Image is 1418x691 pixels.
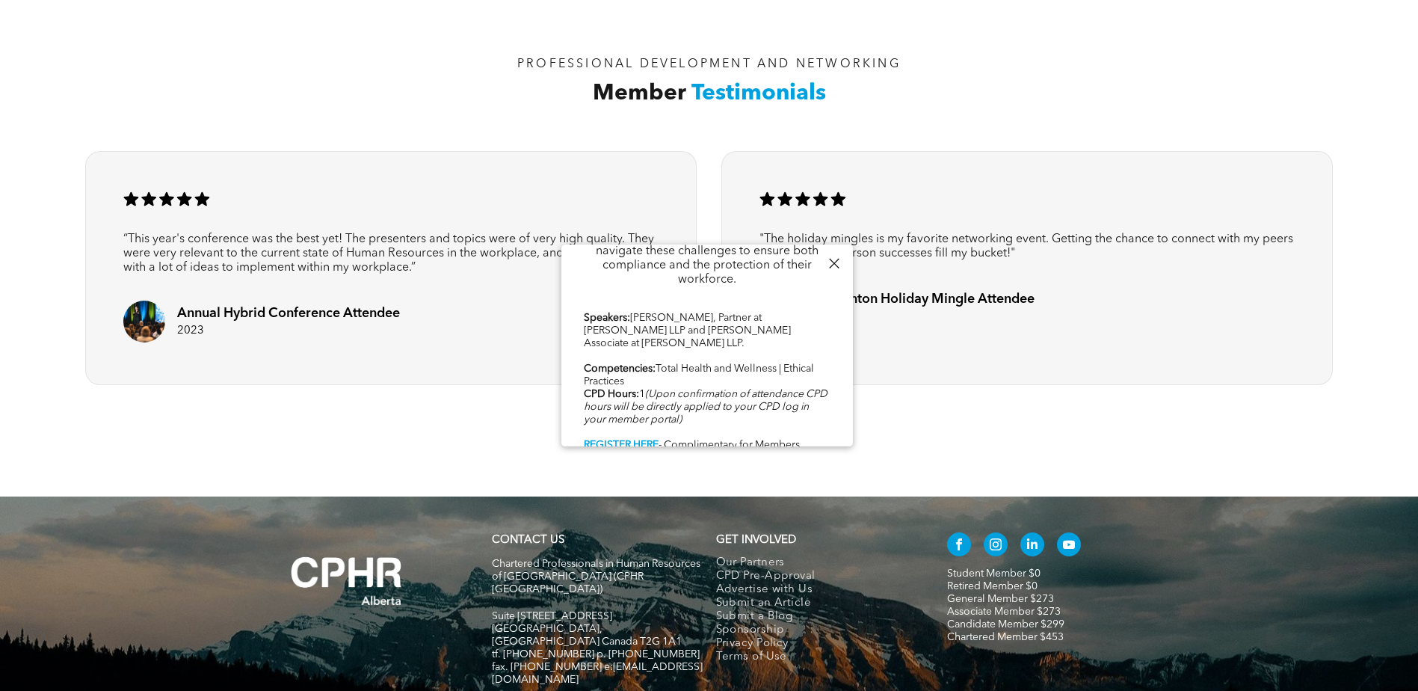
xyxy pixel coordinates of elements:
[813,292,1035,306] span: Edmonton Holiday Mingle Attendee
[492,611,612,621] span: Suite [STREET_ADDRESS]
[716,597,916,610] a: Submit an Article
[584,313,630,323] b: Speakers:
[716,535,796,546] span: GET INVOLVED
[947,568,1041,579] a: Student Member $0
[492,535,564,546] a: CONTACT US
[584,389,639,399] b: CPD Hours:
[947,632,1064,642] a: Chartered Member $453
[1020,532,1044,560] a: linkedin
[947,594,1054,604] a: General Member $273
[123,233,654,274] span: “This year's conference was the best yet! The presenters and topics were of very high quality. Th...
[177,325,204,337] span: 2023
[947,606,1061,617] a: Associate Member $273
[716,637,916,651] a: Privacy Policy
[517,58,901,70] span: PROFESSIONAL DEVELOPMENT AND NETWORKING
[947,619,1064,630] a: Candidate Member $299
[691,82,826,105] span: Testimonials
[492,662,703,685] span: fax. [PHONE_NUMBER] e:[EMAIL_ADDRESS][DOMAIN_NAME]
[947,581,1038,592] a: Retired Member $0
[984,532,1008,560] a: instagram
[716,651,916,664] a: Terms of Use
[584,389,827,425] i: (Upon confirmation of attendance CPD hours will be directly applied to your CPD log in your membe...
[716,556,916,570] a: Our Partners
[759,233,1293,259] span: "The holiday mingles is my favorite networking event. Getting the chance to connect with my peers...
[492,649,700,660] span: tf. [PHONE_NUMBER] p. [PHONE_NUMBER]
[261,526,433,636] img: A white background with a few lines on it
[947,532,971,560] a: facebook
[1057,532,1081,560] a: youtube
[492,559,700,595] span: Chartered Professionals in Human Resources of [GEOGRAPHIC_DATA] (CPHR [GEOGRAPHIC_DATA])
[716,570,916,583] a: CPD Pre-Approval
[716,583,916,597] a: Advertise with Us
[584,363,656,374] b: Competencies:
[593,82,686,105] span: Member
[177,307,400,320] span: Annual Hybrid Conference Attendee
[716,624,916,637] a: Sponsorship
[716,610,916,624] a: Submit a Blog
[584,440,659,450] a: REGISTER HERE
[492,624,682,647] span: [GEOGRAPHIC_DATA], [GEOGRAPHIC_DATA] Canada T2G 1A1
